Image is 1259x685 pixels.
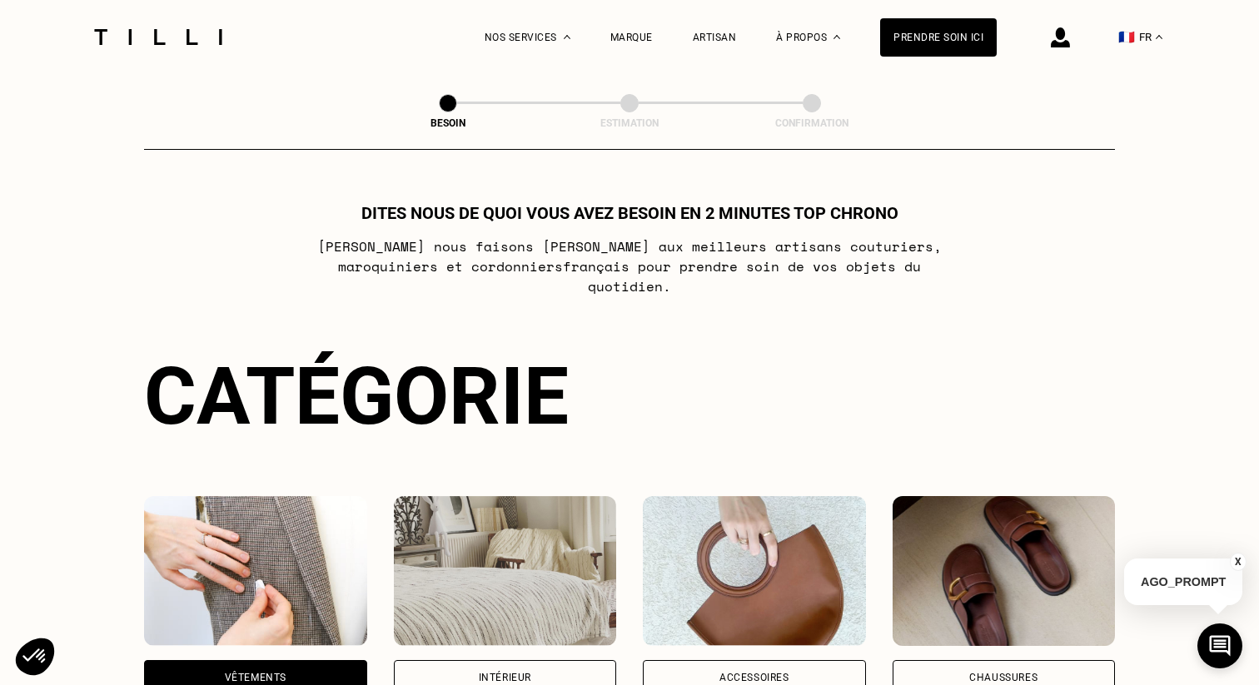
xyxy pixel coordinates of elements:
[969,673,1038,683] div: Chaussures
[1051,27,1070,47] img: icône connexion
[1118,29,1135,45] span: 🇫🇷
[729,117,895,129] div: Confirmation
[365,117,531,129] div: Besoin
[1124,558,1242,605] p: AGO_PROMPT
[144,496,367,646] img: Vêtements
[610,32,653,43] a: Marque
[546,117,713,129] div: Estimation
[880,18,997,57] a: Prendre soin ici
[394,496,617,646] img: Intérieur
[361,203,898,223] h1: Dites nous de quoi vous avez besoin en 2 minutes top chrono
[144,350,1115,443] div: Catégorie
[693,32,737,43] a: Artisan
[834,35,840,39] img: Menu déroulant à propos
[479,673,531,683] div: Intérieur
[300,236,960,296] p: [PERSON_NAME] nous faisons [PERSON_NAME] aux meilleurs artisans couturiers , maroquiniers et cord...
[564,35,570,39] img: Menu déroulant
[1156,35,1162,39] img: menu déroulant
[1230,553,1247,571] button: X
[88,29,228,45] img: Logo du service de couturière Tilli
[719,673,789,683] div: Accessoires
[643,496,866,646] img: Accessoires
[893,496,1116,646] img: Chaussures
[225,673,286,683] div: Vêtements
